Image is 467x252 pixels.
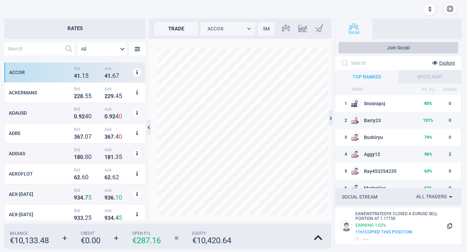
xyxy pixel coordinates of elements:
div: ADIDAS [9,151,72,156]
td: 2 [439,146,461,163]
strong: 2 [116,174,119,181]
strong: + [62,233,67,243]
span: Bid [74,127,101,132]
td: 5 [335,163,351,180]
button: Explore [427,58,455,68]
strong: 7 [88,133,92,140]
strong: 3 [104,134,108,140]
strong: 7 [111,134,114,140]
div: ADAUSD [9,110,72,116]
strong: 63 % [424,168,432,174]
strong: 2 [74,93,77,99]
span: Bid [74,107,101,112]
strong: 6 [112,174,116,181]
tr: 4GB flagAggy1296%2 [335,146,461,163]
span: Ask [104,167,132,173]
strong: 1 [108,73,111,79]
div: ACCOR [9,70,72,75]
button: Social [335,19,372,39]
strong: . [80,73,82,79]
td: 1 [335,95,351,112]
strong: 7 [116,72,119,79]
strong: . [114,215,115,221]
strong: 4 [111,215,114,221]
strong: 1 [77,73,80,79]
strong: 2 [77,93,80,99]
strong: 0 [74,113,77,120]
th: P/L (%) [417,84,439,95]
strong: . [114,194,115,201]
div: All traders [416,191,455,202]
img: GB flag [351,188,357,191]
strong: 5 [88,194,92,201]
strong: 7 [85,194,88,201]
div: ACCOR [201,22,255,36]
strong: 5 [119,214,122,221]
strong: 0 [80,154,83,160]
span: Ask [104,147,132,152]
strong: 6 [74,174,77,181]
span: Ask [104,127,132,132]
strong: . [114,154,115,160]
strong: 5 [88,92,92,99]
div: SOCIAL STREAM [342,194,377,200]
td: 0 [439,163,461,180]
strong: 9 [74,194,77,201]
strong: 2 [82,113,85,120]
span: Bid [74,167,101,173]
img: US flag [351,120,357,124]
strong: 4 [104,73,108,79]
strong: 9 [104,215,108,221]
tr: 2US flagBarry23131%0 [335,112,461,129]
strong: 2 [108,174,111,181]
strong: 0 [104,113,108,120]
span: Bid [74,86,101,91]
strong: 2 [77,174,80,181]
strong: 0 [88,113,92,120]
td: Martynlee [351,180,418,197]
strong: . [80,174,82,181]
strong: 3 [77,194,80,201]
strong: 3 [77,215,80,221]
strong: 2 [85,214,88,221]
strong: . [83,194,85,201]
strong: . [111,174,112,181]
div: now [355,237,443,241]
td: Aggy12 [351,146,418,163]
strong: 6 [104,174,108,181]
span: Ask [104,86,132,91]
div: ACKERMANS [9,90,72,95]
strong: . [108,113,109,120]
strong: 3 [108,215,111,221]
strong: 4 [115,133,119,140]
span: Bid [74,147,101,152]
td: Bushiryu [351,129,418,146]
strong: 2 [108,93,111,99]
td: 2 [335,112,351,129]
strong: 1 [104,154,108,160]
strong: = [174,233,179,243]
th: NAME [351,84,418,95]
strong: 4 [85,113,88,120]
div: EANewStrategyX CLOSED A EURUSD SELL POSITION At 1.17758 [355,211,443,236]
strong: 3 [74,134,77,140]
span: Bid [74,208,101,213]
strong: . [111,73,112,79]
span: Ask [104,188,132,193]
strong: 5 [85,72,89,79]
strong: 9 [74,215,77,221]
span: Social [348,30,359,35]
div: 5M [258,22,275,36]
strong: 62 % [424,185,432,190]
td: 0 [439,112,461,129]
strong: . [83,93,85,99]
strong: 8 [80,93,83,99]
strong: 3 [108,194,111,201]
td: 0 [439,129,461,146]
strong: 6 [82,174,85,181]
strong: 6 [112,72,116,79]
strong: 1 [111,154,114,160]
div: AEX-[DATE] [9,191,72,197]
span: Explore [439,60,455,66]
strong: 0 [85,174,89,181]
